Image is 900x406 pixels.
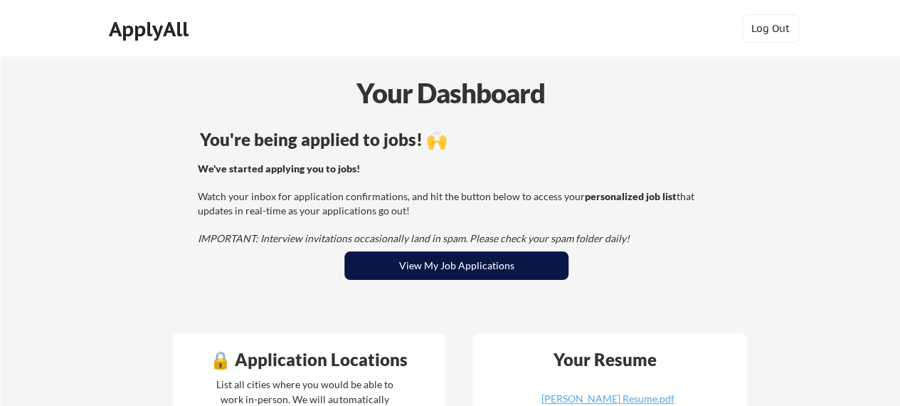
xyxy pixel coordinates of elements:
div: You're being applied to jobs! 🙌 [200,131,713,148]
div: Your Resume [534,351,675,368]
strong: personalized job list [585,190,677,202]
div: [PERSON_NAME] Resume.pdf [523,394,692,404]
em: IMPORTANT: Interview invitations occasionally land in spam. Please check your spam folder daily! [198,232,630,244]
button: Log Out [742,14,799,43]
div: Watch your inbox for application confirmations, and hit the button below to access your that upda... [198,162,711,246]
div: Your Dashboard [1,73,900,113]
button: View My Job Applications [344,251,568,280]
strong: We've started applying you to jobs! [198,162,360,175]
div: 🔒 Application Locations [176,351,441,368]
div: ApplyAll [109,17,193,41]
